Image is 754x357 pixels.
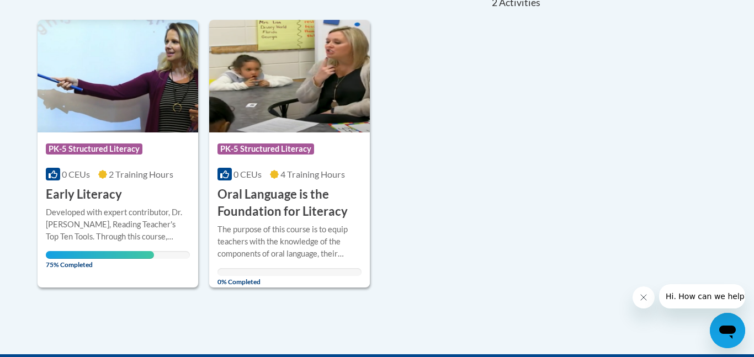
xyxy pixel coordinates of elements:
[46,186,122,203] h3: Early Literacy
[46,251,154,259] div: Your progress
[38,20,198,132] img: Course Logo
[46,143,142,154] span: PK-5 Structured Literacy
[209,20,370,132] img: Course Logo
[46,206,190,243] div: Developed with expert contributor, Dr. [PERSON_NAME], Reading Teacher's Top Ten Tools. Through th...
[710,313,745,348] iframe: Button to launch messaging window
[659,284,745,308] iframe: Message from company
[7,8,89,17] span: Hi. How can we help?
[38,20,198,287] a: Course LogoPK-5 Structured Literacy0 CEUs2 Training Hours Early LiteracyDeveloped with expert con...
[209,20,370,287] a: Course LogoPK-5 Structured Literacy0 CEUs4 Training Hours Oral Language is the Foundation for Lit...
[62,169,90,179] span: 0 CEUs
[233,169,262,179] span: 0 CEUs
[109,169,173,179] span: 2 Training Hours
[217,143,314,154] span: PK-5 Structured Literacy
[46,251,154,269] span: 75% Completed
[280,169,345,179] span: 4 Training Hours
[217,223,362,260] div: The purpose of this course is to equip teachers with the knowledge of the components of oral lang...
[633,286,655,308] iframe: Close message
[217,186,362,220] h3: Oral Language is the Foundation for Literacy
